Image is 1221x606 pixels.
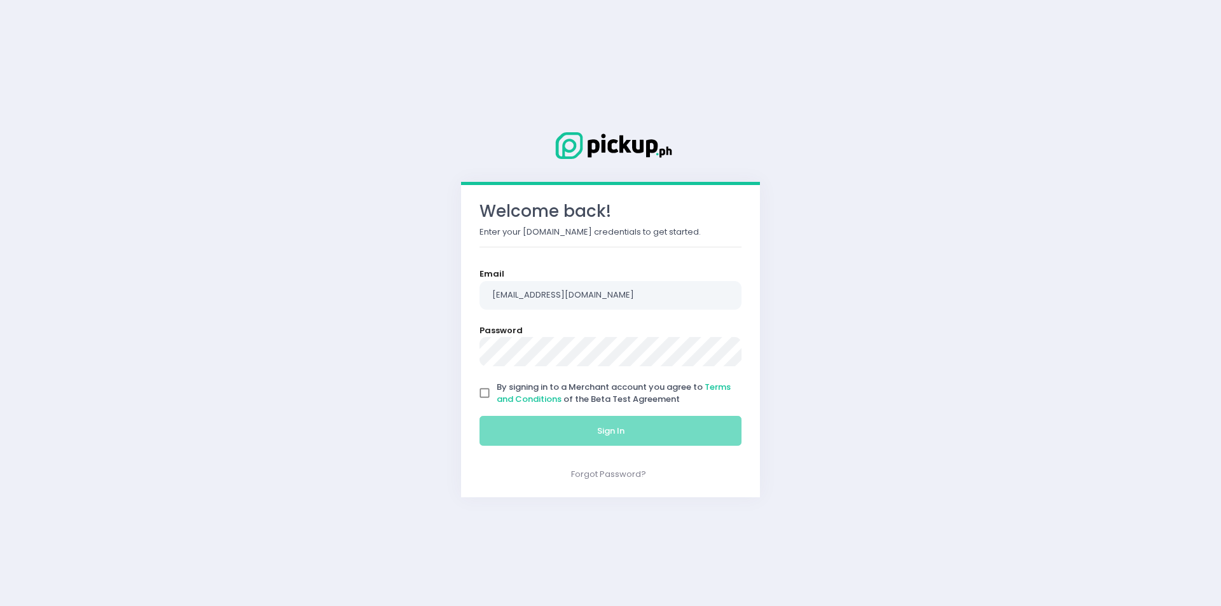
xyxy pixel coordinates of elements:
[479,226,742,238] p: Enter your [DOMAIN_NAME] credentials to get started.
[479,281,742,310] input: Email
[547,130,674,162] img: Logo
[479,268,504,280] label: Email
[479,416,742,446] button: Sign In
[497,381,731,406] span: By signing in to a Merchant account you agree to of the Beta Test Agreement
[479,324,523,337] label: Password
[479,202,742,221] h3: Welcome back!
[597,425,624,437] span: Sign In
[571,468,646,480] a: Forgot Password?
[497,381,731,406] a: Terms and Conditions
